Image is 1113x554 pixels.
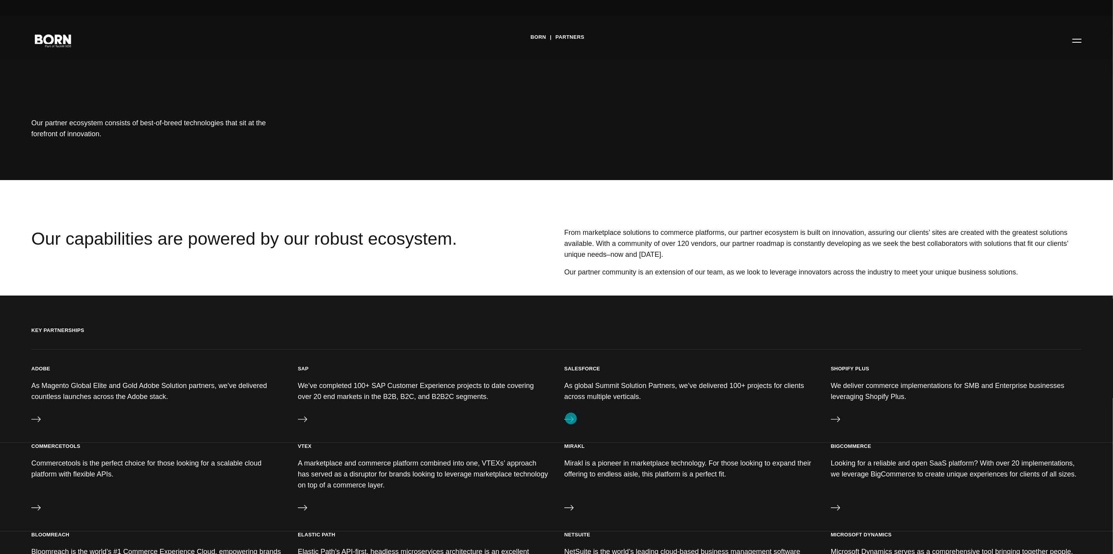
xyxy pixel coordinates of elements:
[564,458,815,480] p: Mirakl is a pioneer in marketplace technology. For those looking to expand their offering to endl...
[298,458,549,491] p: A marketplace and commerce platform combined into one, VTEXs’ approach has served as a disruptor ...
[564,531,590,538] h3: Netsuite
[564,227,1082,260] p: From marketplace solutions to commerce platforms, our partner ecosystem is built on innovation, a...
[831,531,892,538] h3: Microsoft Dynamics
[564,365,600,372] h3: Salesforce
[31,365,50,372] h3: Adobe
[31,327,1082,350] h2: Key Partnerships
[31,531,69,538] h3: Bloomreach
[531,31,546,43] a: BORN
[31,117,266,139] h1: Our partner ecosystem consists of best-of-breed technologies that sit at the forefront of innovat...
[564,443,585,449] h3: Mirakl
[831,380,1082,402] p: We deliver commerce implementations for SMB and Enterprise businesses leveraging Shopify Plus.
[564,380,815,402] p: As global Summit Solution Partners, we’ve delivered 100+ projects for clients across multiple ver...
[298,365,309,372] h3: SAP
[556,31,585,43] a: Partners
[298,443,312,449] h3: VTEX
[831,443,871,449] h3: BigCommerce
[831,458,1082,480] p: Looking for a reliable and open SaaS platform? With over 20 implementations, we leverage BigComme...
[564,267,1082,278] p: Our partner community is an extension of our team, as we look to leverage innovators across the i...
[31,458,282,480] p: Commercetools is the perfect choice for those looking for a scalable cloud platform with flexible...
[31,380,282,402] p: As Magento Global Elite and Gold Adobe Solution partners, we’ve delivered countless launches acro...
[31,443,80,449] h3: commercetools
[298,380,549,402] p: We’ve completed 100+ SAP Customer Experience projects to date covering over 20 end markets in the...
[31,227,460,280] div: Our capabilities are powered by our robust ecosystem.
[831,365,869,372] h3: Shopify Plus
[298,531,335,538] h3: Elastic Path
[1068,32,1086,49] button: Open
